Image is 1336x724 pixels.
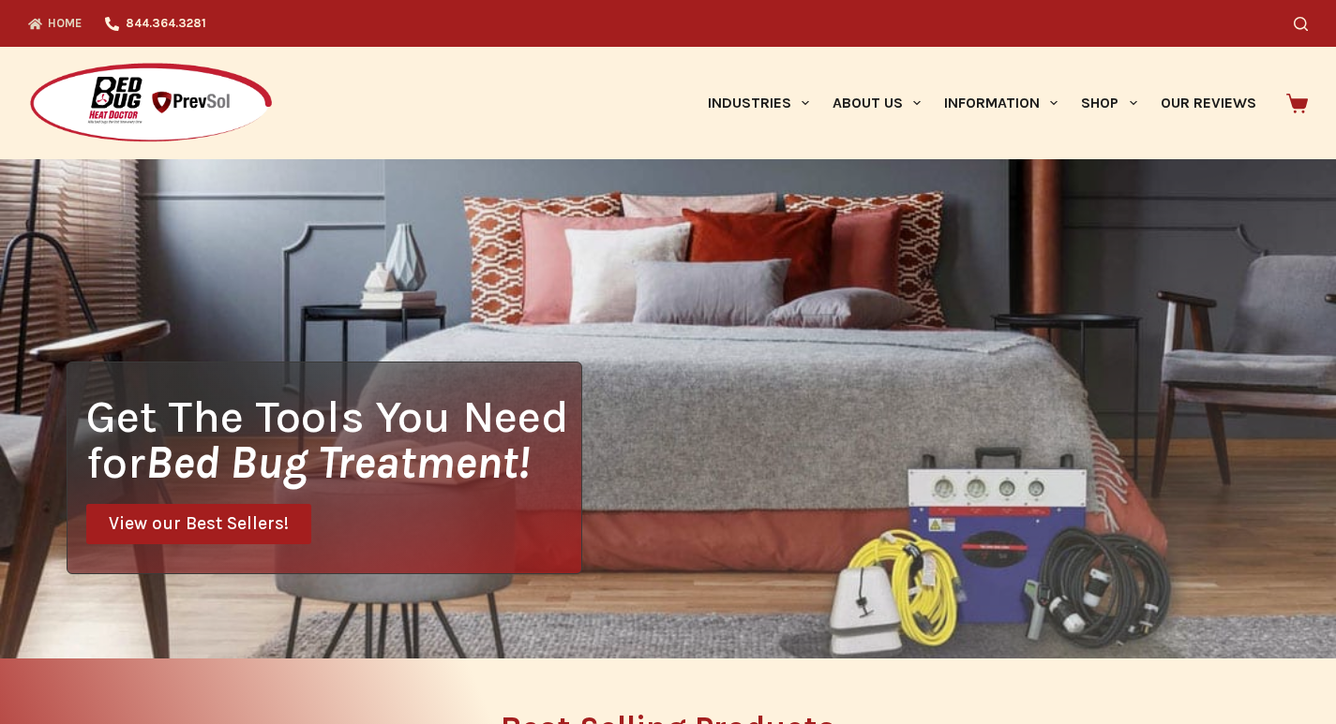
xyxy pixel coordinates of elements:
[86,393,581,485] h1: Get The Tools You Need for
[820,47,932,159] a: About Us
[1294,17,1308,31] button: Search
[28,62,274,145] img: Prevsol/Bed Bug Heat Doctor
[145,436,530,489] i: Bed Bug Treatment!
[109,515,289,533] span: View our Best Sellers!
[933,47,1070,159] a: Information
[696,47,1268,159] nav: Primary
[86,504,311,544] a: View our Best Sellers!
[696,47,820,159] a: Industries
[1070,47,1148,159] a: Shop
[1148,47,1268,159] a: Our Reviews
